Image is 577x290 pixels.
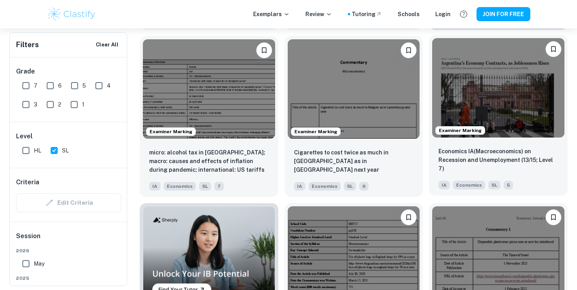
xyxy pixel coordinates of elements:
span: IA [438,181,450,189]
h6: Level [16,132,121,141]
a: Examiner MarkingPlease log in to bookmark exemplarsmicro: alcohol tax in UK; macro: causes and ef... [140,36,278,196]
span: 6 [359,182,369,191]
span: Examiner Marking [146,128,195,135]
span: 3 [34,100,37,109]
h6: Grade [16,67,121,76]
span: Examiner Marking [291,128,340,135]
button: Please log in to bookmark exemplars [401,209,416,225]
button: Please log in to bookmark exemplars [546,209,561,225]
span: IA [294,182,305,191]
span: HL [34,146,41,155]
a: Examiner MarkingPlease log in to bookmark exemplarsCigarettes to cost twice as much in Belgium as... [285,36,423,196]
span: SL [199,182,211,191]
div: Criteria filters are unavailable when searching by topic [16,193,121,212]
p: Review [305,10,332,18]
p: Exemplars [253,10,290,18]
span: May [34,259,44,268]
span: 2025 [16,275,121,282]
img: Economics IA example thumbnail: Cigarettes to cost twice as much in Bel [288,39,420,138]
span: 7 [214,182,224,191]
img: Economics IA example thumbnail: micro: alcohol tax in UK; macro: causes [143,39,275,138]
span: 5 [504,181,513,189]
span: Economics [309,182,341,191]
span: 1 [82,100,84,109]
span: 6 [58,81,62,90]
a: Examiner MarkingPlease log in to bookmark exemplarsEconomics IA(Macroeconomics) on Recession and ... [429,36,568,196]
a: Tutoring [352,10,382,18]
span: SL [62,146,69,155]
button: Help and Feedback [457,7,470,21]
span: 4 [107,81,111,90]
span: SL [488,181,500,189]
span: 2026 [16,247,121,254]
p: micro: alcohol tax in UK; macro: causes and effects of inflation during pandemic; international: ... [149,148,269,175]
p: Cigarettes to cost twice as much in Belgium as in Luxembourg next year (Microeconomics), Minimum ... [294,148,414,175]
button: Clear All [94,39,121,51]
button: Please log in to bookmark exemplars [546,41,561,57]
a: Schools [398,10,420,18]
span: 7 [34,81,37,90]
button: Please log in to bookmark exemplars [256,42,272,58]
span: Examiner Marking [436,127,485,134]
img: Clastify logo [47,6,97,22]
button: Please log in to bookmark exemplars [401,42,416,58]
span: SL [344,182,356,191]
span: Economics [453,181,485,189]
h6: Session [16,231,121,247]
span: IA [149,182,161,191]
span: 2 [58,100,61,109]
button: JOIN FOR FREE [477,7,530,21]
h6: Filters [16,39,39,50]
span: 5 [82,81,86,90]
p: Economics IA(Macroeconomics) on Recession and Unemployment (13/15; Level 7) [438,147,558,173]
img: Economics IA example thumbnail: Economics IA(Macroeconomics) on Recessio [432,38,564,137]
span: Economics [164,182,196,191]
a: Login [435,10,451,18]
h6: Criteria [16,178,39,187]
